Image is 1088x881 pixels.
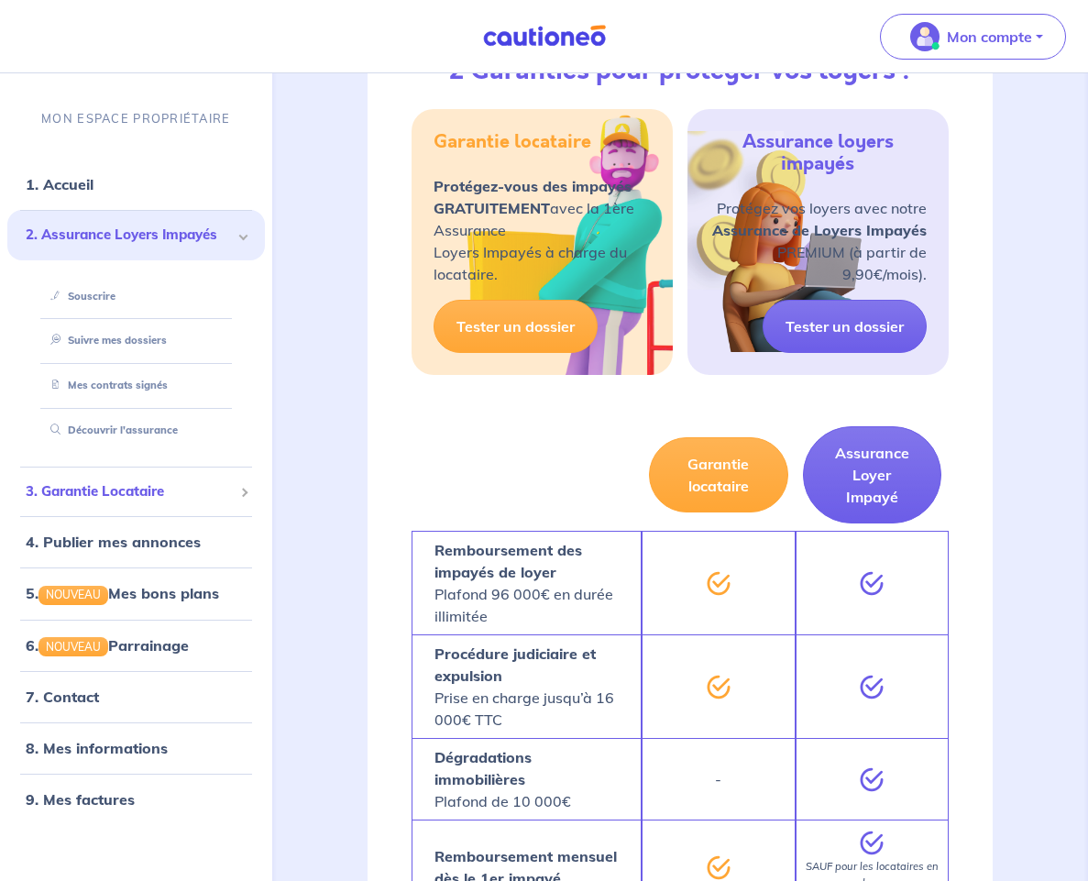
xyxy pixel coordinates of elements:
span: 3. Garantie Locataire [26,481,233,502]
div: Mes contrats signés [29,370,243,401]
span: 2. Assurance Loyers Impayés [26,225,233,246]
a: 5.NOUVEAUMes bons plans [26,584,219,602]
div: 4. Publier mes annonces [7,523,265,560]
div: 5.NOUVEAUMes bons plans [7,575,265,611]
a: 4. Publier mes annonces [26,533,201,551]
div: 1. Accueil [7,166,265,203]
p: Prise en charge jusqu’à 16 000€ TTC [434,643,619,731]
h5: Assurance loyers impayés [709,131,927,175]
p: MON ESPACE PROPRIÉTAIRE [41,110,230,127]
h3: 2 Garanties pour protéger vos loyers : [449,56,910,87]
img: Cautioneo [476,25,613,48]
img: illu_account_valid_menu.svg [910,22,940,51]
a: Tester un dossier [763,300,927,353]
div: 8. Mes informations [7,730,265,766]
a: Souscrire [43,290,115,303]
div: Souscrire [29,281,243,312]
a: Découvrir l'assurance [43,424,178,436]
p: Plafond de 10 000€ [434,746,619,812]
h5: Garantie locataire [434,131,591,153]
p: Plafond 96 000€ en durée illimitée [434,539,619,627]
div: Découvrir l'assurance [29,415,243,446]
div: 7. Contact [7,678,265,715]
div: 3. Garantie Locataire [7,474,265,510]
strong: Remboursement des impayés de loyer [434,541,582,581]
a: 8. Mes informations [26,739,168,757]
a: 9. Mes factures [26,790,135,809]
div: Suivre mes dossiers [29,326,243,357]
a: 6.NOUVEAUParrainage [26,636,189,655]
p: avec la 1ère Assurance Loyers Impayés à charge du locataire. [434,175,651,285]
strong: Assurance de Loyers Impayés [712,221,927,239]
strong: Dégradations immobilières [434,748,532,788]
a: 7. Contact [26,688,99,706]
button: illu_account_valid_menu.svgMon compte [880,14,1066,60]
div: 9. Mes factures [7,781,265,818]
a: Mes contrats signés [43,379,168,391]
strong: Protégez-vous des impayés GRATUITEMENT [434,177,632,217]
div: 2. Assurance Loyers Impayés [7,210,265,260]
a: Suivre mes dossiers [43,335,167,347]
a: 1. Accueil [26,175,93,193]
button: Garantie locataire [649,437,788,512]
button: Assurance Loyer Impayé [803,426,942,523]
strong: Procédure judiciaire et expulsion [434,644,596,685]
p: Mon compte [947,26,1032,48]
div: 6.NOUVEAUParrainage [7,627,265,664]
div: - [642,738,796,820]
p: Protégez vos loyers avec notre PREMIUM (à partir de 9,90€/mois). [709,197,927,285]
a: Tester un dossier [434,300,598,353]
